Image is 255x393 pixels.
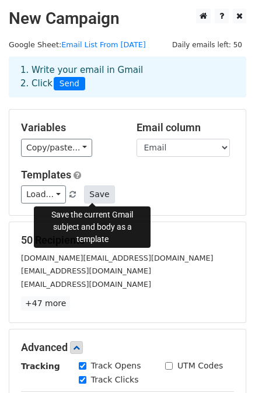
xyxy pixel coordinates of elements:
[168,38,246,51] span: Daily emails left: 50
[197,337,255,393] iframe: Chat Widget
[91,374,139,386] label: Track Clicks
[21,362,60,371] strong: Tracking
[84,185,114,203] button: Save
[21,266,151,275] small: [EMAIL_ADDRESS][DOMAIN_NAME]
[54,77,85,91] span: Send
[21,139,92,157] a: Copy/paste...
[9,9,246,29] h2: New Campaign
[34,206,151,248] div: Save the current Gmail subject and body as a template
[21,341,234,354] h5: Advanced
[91,360,141,372] label: Track Opens
[21,121,119,134] h5: Variables
[21,185,66,203] a: Load...
[61,40,146,49] a: Email List From [DATE]
[21,280,151,289] small: [EMAIL_ADDRESS][DOMAIN_NAME]
[21,254,213,262] small: [DOMAIN_NAME][EMAIL_ADDRESS][DOMAIN_NAME]
[21,169,71,181] a: Templates
[168,40,246,49] a: Daily emails left: 50
[12,64,243,90] div: 1. Write your email in Gmail 2. Click
[137,121,235,134] h5: Email column
[21,234,234,247] h5: 50 Recipients
[21,296,70,311] a: +47 more
[177,360,223,372] label: UTM Codes
[9,40,146,49] small: Google Sheet:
